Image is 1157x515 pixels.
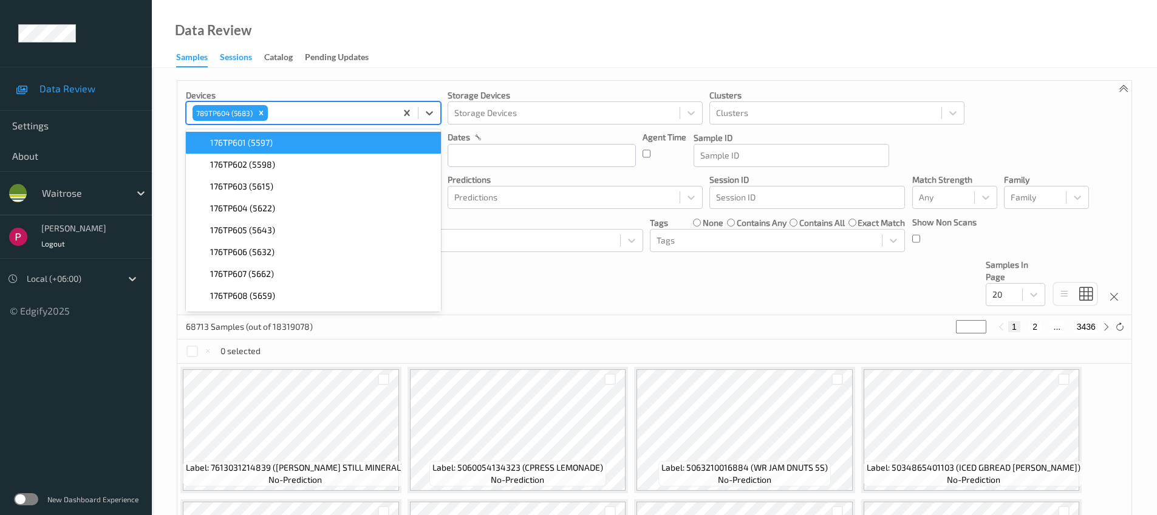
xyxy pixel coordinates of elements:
[193,105,254,121] div: 789TP604 (5683)
[1004,174,1089,186] p: Family
[210,180,273,193] span: 176TP603 (5615)
[799,217,845,229] label: contains all
[305,51,369,66] div: Pending Updates
[718,474,771,486] span: no-prediction
[210,202,275,214] span: 176TP604 (5622)
[254,105,268,121] div: Remove 789TP604 (5683)
[264,51,293,66] div: Catalog
[1029,321,1041,332] button: 2
[1073,321,1099,332] button: 3436
[432,462,603,474] span: Label: 5060054134323 (CPRESS LEMONADE)
[709,89,964,101] p: Clusters
[643,131,686,143] p: Agent Time
[210,159,275,171] span: 176TP602 (5598)
[220,51,252,66] div: Sessions
[186,89,441,101] p: Devices
[210,268,274,280] span: 176TP607 (5662)
[210,290,275,302] span: 176TP608 (5659)
[210,246,275,258] span: 176TP606 (5632)
[947,474,1000,486] span: no-prediction
[650,217,668,229] p: Tags
[912,216,977,228] p: Show Non Scans
[491,474,544,486] span: no-prediction
[448,174,703,186] p: Predictions
[737,217,787,229] label: contains any
[186,321,313,333] p: 68713 Samples (out of 18319078)
[186,462,404,474] span: Label: 7613031214839 ([PERSON_NAME] STILL MINERAL)
[1008,321,1020,332] button: 1
[305,49,381,66] a: Pending Updates
[176,51,208,67] div: Samples
[661,462,828,474] span: Label: 5063210016884 (WR JAM DNUTS 5S)
[268,474,322,486] span: no-prediction
[175,24,251,36] div: Data Review
[448,89,703,101] p: Storage Devices
[703,217,723,229] label: none
[176,49,220,67] a: Samples
[264,49,305,66] a: Catalog
[858,217,905,229] label: exact match
[448,131,470,143] p: dates
[388,217,643,229] p: Models
[867,462,1080,474] span: Label: 5034865401103 (ICED GBREAD [PERSON_NAME])
[210,224,275,236] span: 176TP605 (5643)
[912,174,997,186] p: Match Strength
[210,137,273,149] span: 176TP601 (5597)
[1050,321,1065,332] button: ...
[694,132,889,144] p: Sample ID
[220,345,261,357] p: 0 selected
[709,174,905,186] p: Session ID
[220,49,264,66] a: Sessions
[986,259,1045,283] p: Samples In Page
